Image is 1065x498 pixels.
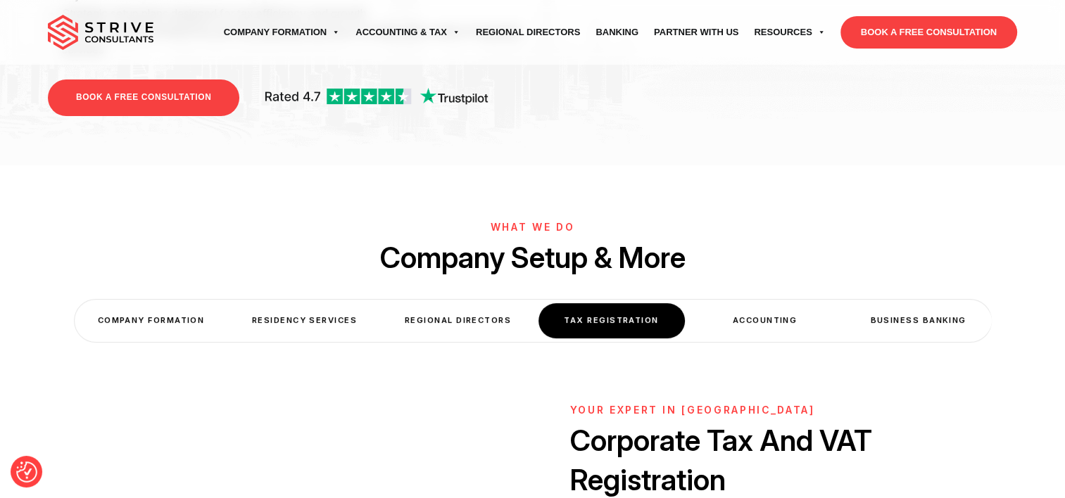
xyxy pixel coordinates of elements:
a: Partner with Us [646,13,746,52]
a: BOOK A FREE CONSULTATION [48,79,239,115]
div: Residency Services [232,303,378,338]
button: Consent Preferences [16,461,37,483]
div: Accounting [692,303,838,338]
h6: YOUR EXPERT IN [GEOGRAPHIC_DATA] [569,404,1028,416]
div: Tax Registration [538,303,685,338]
a: Banking [588,13,646,52]
img: main-logo.svg [48,15,153,50]
a: Resources [746,13,833,52]
a: BOOK A FREE CONSULTATION [840,16,1017,49]
a: Company Formation [216,13,348,52]
a: Accounting & Tax [348,13,468,52]
a: Regional Directors [468,13,588,52]
div: COMPANY FORMATION [78,303,225,338]
div: Regional Directors [385,303,531,338]
img: Revisit consent button [16,461,37,483]
div: Business Banking [845,303,992,338]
